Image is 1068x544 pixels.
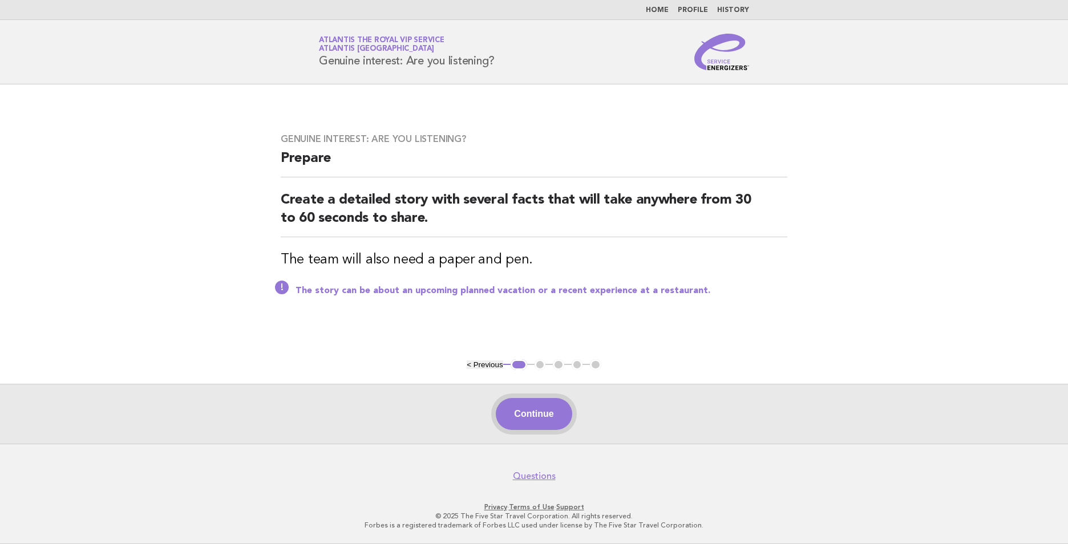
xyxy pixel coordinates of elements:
h1: Genuine interest: Are you listening? [319,37,495,67]
h3: The team will also need a paper and pen. [281,251,787,269]
a: Home [646,7,669,14]
h3: Genuine interest: Are you listening? [281,133,787,145]
h2: Prepare [281,149,787,177]
p: The story can be about an upcoming planned vacation or a recent experience at a restaurant. [296,285,787,297]
a: History [717,7,749,14]
p: © 2025 The Five Star Travel Corporation. All rights reserved. [185,511,883,521]
a: Atlantis the Royal VIP ServiceAtlantis [GEOGRAPHIC_DATA] [319,36,444,52]
h2: Create a detailed story with several facts that will take anywhere from 30 to 60 seconds to share. [281,191,787,237]
button: 1 [511,359,527,371]
p: Forbes is a registered trademark of Forbes LLC used under license by The Five Star Travel Corpora... [185,521,883,530]
button: < Previous [467,360,503,369]
a: Terms of Use [509,503,555,511]
a: Questions [513,470,556,482]
a: Support [556,503,584,511]
span: Atlantis [GEOGRAPHIC_DATA] [319,46,434,53]
button: Continue [496,398,572,430]
p: · · [185,502,883,511]
a: Privacy [484,503,507,511]
a: Profile [678,7,708,14]
img: Service Energizers [694,34,749,70]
